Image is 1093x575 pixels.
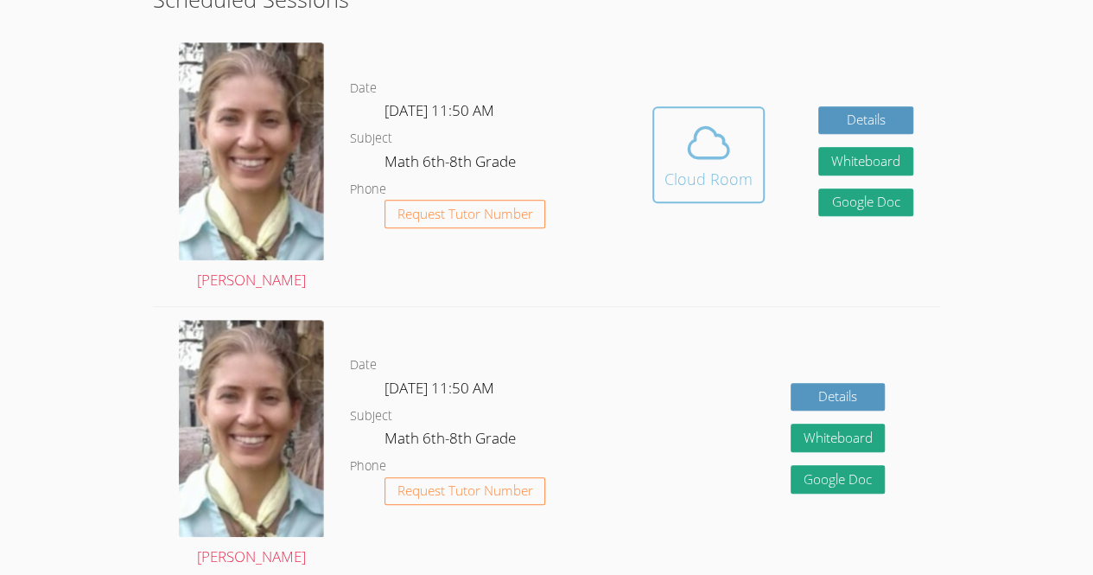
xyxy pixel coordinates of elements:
[384,150,519,179] dd: Math 6th-8th Grade
[350,78,377,99] dt: Date
[350,456,386,477] dt: Phone
[350,128,392,150] dt: Subject
[179,42,324,260] img: Screenshot%202024-09-06%20202226%20-%20Cropped.png
[350,355,377,376] dt: Date
[791,424,886,452] button: Whiteboard
[791,465,886,494] a: Google Doc
[397,484,533,497] span: Request Tutor Number
[384,426,519,456] dd: Math 6th-8th Grade
[384,378,494,398] span: [DATE] 11:50 AM
[179,320,324,538] img: Screenshot%202024-09-06%20202226%20-%20Cropped.png
[384,477,546,506] button: Request Tutor Number
[818,147,913,176] button: Whiteboard
[384,100,494,120] span: [DATE] 11:50 AM
[179,320,324,570] a: [PERSON_NAME]
[350,406,392,427] dt: Subject
[350,179,386,201] dt: Phone
[818,106,913,135] a: Details
[818,188,913,217] a: Google Doc
[791,383,886,412] a: Details
[179,42,324,292] a: [PERSON_NAME]
[397,208,533,220] span: Request Tutor Number
[384,200,546,228] button: Request Tutor Number
[664,167,753,191] div: Cloud Room
[652,106,765,203] button: Cloud Room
